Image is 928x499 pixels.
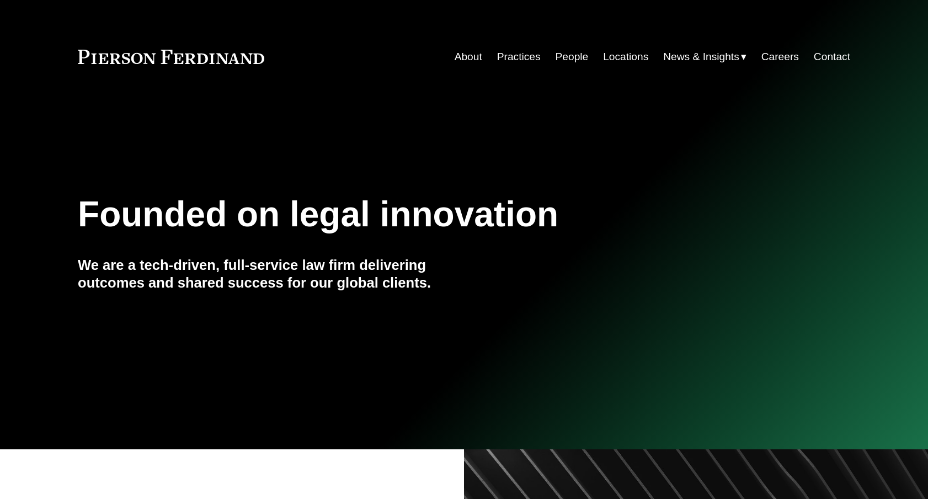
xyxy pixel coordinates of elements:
span: News & Insights [663,47,739,67]
a: Contact [814,46,850,67]
h4: We are a tech-driven, full-service law firm delivering outcomes and shared success for our global... [78,256,464,292]
a: folder dropdown [663,46,746,67]
h1: Founded on legal innovation [78,194,722,235]
a: Locations [603,46,648,67]
a: People [556,46,589,67]
a: Practices [497,46,541,67]
a: About [455,46,482,67]
a: Careers [761,46,799,67]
